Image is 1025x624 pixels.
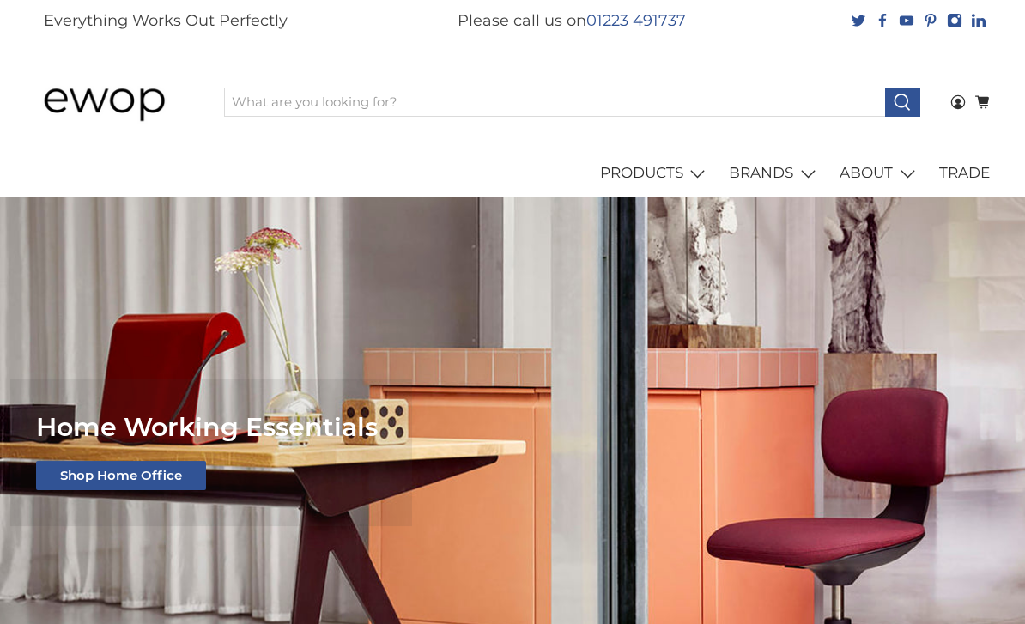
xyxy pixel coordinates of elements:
[224,88,886,117] input: What are you looking for?
[44,9,288,33] p: Everything Works Out Perfectly
[458,9,687,33] p: Please call us on
[586,9,686,33] a: 01223 491737
[26,149,999,197] nav: main navigation
[36,462,206,491] a: Shop Home Office
[36,411,378,443] span: Home Working Essentials
[590,149,719,197] a: PRODUCTS
[719,149,830,197] a: BRANDS
[830,149,930,197] a: ABOUT
[930,149,1000,197] a: TRADE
